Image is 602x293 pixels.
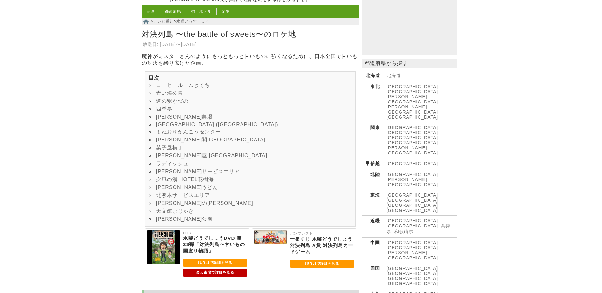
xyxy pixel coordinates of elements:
[290,236,354,255] p: 一番くじ 水曜どうでしょう 対決列島 A賞 対決列島カードゲーム
[176,19,209,23] a: 水曜どうでしょう
[156,98,189,104] a: 道の駅かづの
[156,106,172,112] a: 四季亭
[156,208,194,214] a: 天文館むじゃき
[387,281,438,286] a: [GEOGRAPHIC_DATA]
[387,94,438,104] a: [PERSON_NAME][GEOGRAPHIC_DATA]
[147,259,180,264] a: 水曜どうでしょうDVD 第23弾「対決列島〜甘いもの国盗り物語」
[142,53,359,67] p: 魔神がミスターさんのようにもっともっと甘いものに強くなるために、日本全国で甘いもの対決を繰り広げた企画。
[191,9,212,14] a: 宿・ホテル
[362,190,383,216] th: 東海
[254,239,287,244] a: 一番くじ 水曜どうでしょう 対決列島 A賞 対決列島カードゲーム
[387,266,438,271] a: [GEOGRAPHIC_DATA]
[156,153,268,158] a: [PERSON_NAME]屋 [GEOGRAPHIC_DATA]
[362,59,457,68] p: 都道府県から探す
[156,145,183,150] a: 菓子屋横丁
[362,263,383,289] th: 四国
[387,203,438,208] a: [GEOGRAPHIC_DATA]
[387,114,438,120] a: [GEOGRAPHIC_DATA]
[156,90,183,96] a: 青い海公園
[153,19,174,23] a: テレビ番組
[362,238,383,263] th: 中国
[362,122,383,158] th: 関東
[156,169,240,174] a: [PERSON_NAME]サービスエリア
[156,137,266,142] a: [PERSON_NAME]閣[GEOGRAPHIC_DATA]
[156,192,210,198] a: 北熊本サービスエリア
[387,276,438,281] a: [GEOGRAPHIC_DATA]
[362,70,383,81] th: 北海道
[183,235,247,254] p: 水曜どうでしょうDVD 第23弾「対決列島〜甘いもの国盗り物語」
[362,81,383,122] th: 東北
[387,104,438,114] a: [PERSON_NAME][GEOGRAPHIC_DATA]
[387,218,438,223] a: [GEOGRAPHIC_DATA]
[387,250,438,260] a: [PERSON_NAME][GEOGRAPHIC_DATA]
[156,185,218,190] a: [PERSON_NAME]うどん
[142,28,359,41] h1: 対決列島 〜the battle of sweets〜のロケ地
[147,9,155,14] a: 企画
[290,230,354,236] p: バンプレスト
[387,135,438,140] a: [GEOGRAPHIC_DATA]
[387,198,438,203] a: [GEOGRAPHIC_DATA]
[387,145,427,150] a: [PERSON_NAME]
[387,223,438,228] a: [GEOGRAPHIC_DATA]
[156,122,278,127] a: [GEOGRAPHIC_DATA] ([GEOGRAPHIC_DATA])
[362,216,383,238] th: 近畿
[183,259,247,267] a: [URL]で詳細を見る
[290,260,354,268] a: [URL]で詳細を見る
[387,177,438,187] a: [PERSON_NAME][GEOGRAPHIC_DATA]
[156,129,221,134] a: よねおりかんこうセンター
[387,271,438,276] a: [GEOGRAPHIC_DATA]
[156,161,189,166] a: ラディッシュ
[387,245,438,250] a: [GEOGRAPHIC_DATA]
[142,18,359,25] nav: > >
[142,41,159,48] th: 放送日:
[362,169,383,190] th: 北陸
[387,140,438,145] a: [GEOGRAPHIC_DATA]
[165,9,181,14] a: 都道府県
[387,240,438,245] a: [GEOGRAPHIC_DATA]
[254,230,287,244] img: 一番くじ 水曜どうでしょう 対決列島 A賞 対決列島カードゲーム
[156,216,213,222] a: [PERSON_NAME]公園
[387,150,438,155] a: [GEOGRAPHIC_DATA]
[362,158,383,169] th: 甲信越
[222,9,230,14] a: 記事
[183,230,247,235] p: HTB
[183,269,247,277] a: 楽天市場で詳細を見る
[387,172,438,177] a: [GEOGRAPHIC_DATA]
[147,230,180,264] img: 水曜どうでしょうDVD 第23弾「対決列島〜甘いもの国盗り物語」
[387,192,438,198] a: [GEOGRAPHIC_DATA]
[156,82,210,88] a: コーヒールームきくち
[156,200,253,206] a: [PERSON_NAME]の[PERSON_NAME]
[387,208,438,213] a: [GEOGRAPHIC_DATA]
[160,41,198,48] td: [DATE]〜[DATE]
[387,130,438,135] a: [GEOGRAPHIC_DATA]
[156,177,214,182] a: 夕凪の湯 HOTEL花樹海
[387,73,401,78] a: 北海道
[387,89,438,94] a: [GEOGRAPHIC_DATA]
[156,114,213,120] a: [PERSON_NAME]農場
[387,161,438,166] a: [GEOGRAPHIC_DATA]
[394,229,413,234] a: 和歌山県
[387,84,438,89] a: [GEOGRAPHIC_DATA]
[387,125,438,130] a: [GEOGRAPHIC_DATA]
